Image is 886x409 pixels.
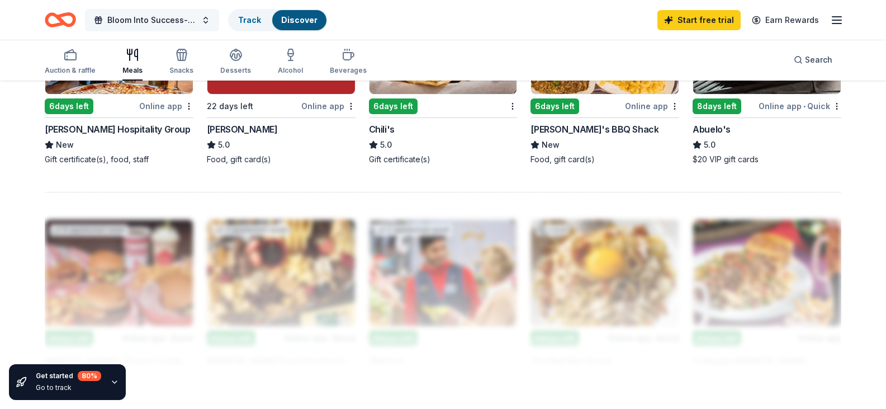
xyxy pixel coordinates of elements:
[122,44,143,81] button: Meals
[657,10,741,30] a: Start free trial
[330,44,367,81] button: Beverages
[693,154,841,165] div: $20 VIP gift cards
[530,154,679,165] div: Food, gift card(s)
[369,154,518,165] div: Gift certificate(s)
[805,53,832,67] span: Search
[693,98,741,114] div: 8 days left
[228,9,328,31] button: TrackDiscover
[281,15,318,25] a: Discover
[625,99,679,113] div: Online app
[45,44,96,81] button: Auction & raffle
[169,44,193,81] button: Snacks
[220,44,251,81] button: Desserts
[369,98,418,114] div: 6 days left
[85,9,219,31] button: Bloom Into Success- Teen Job Readiness Event
[301,99,356,113] div: Online app
[45,66,96,75] div: Auction & raffle
[759,99,841,113] div: Online app Quick
[785,49,841,71] button: Search
[56,138,74,152] span: New
[45,123,191,136] div: [PERSON_NAME] Hospitality Group
[542,138,560,152] span: New
[330,66,367,75] div: Beverages
[122,66,143,75] div: Meals
[169,66,193,75] div: Snacks
[238,15,261,25] a: Track
[693,123,731,136] div: Abuelo's
[78,371,101,381] div: 80 %
[530,123,658,136] div: [PERSON_NAME]'s BBQ Shack
[207,123,278,136] div: [PERSON_NAME]
[45,7,76,33] a: Home
[803,102,806,111] span: •
[278,66,303,75] div: Alcohol
[530,98,579,114] div: 6 days left
[369,123,395,136] div: Chili's
[278,44,303,81] button: Alcohol
[704,138,716,152] span: 5.0
[107,13,197,27] span: Bloom Into Success- Teen Job Readiness Event
[745,10,826,30] a: Earn Rewards
[36,371,101,381] div: Get started
[45,154,193,165] div: Gift certificate(s), food, staff
[36,383,101,392] div: Go to track
[139,99,193,113] div: Online app
[218,138,230,152] span: 5.0
[207,100,253,113] div: 22 days left
[220,66,251,75] div: Desserts
[207,154,356,165] div: Food, gift card(s)
[380,138,392,152] span: 5.0
[45,98,93,114] div: 6 days left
